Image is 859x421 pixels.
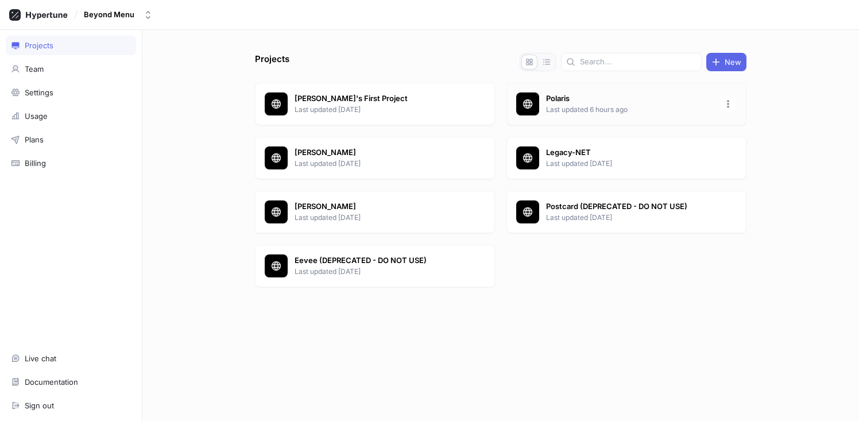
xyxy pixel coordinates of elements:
[546,147,713,159] p: Legacy-NET
[25,64,44,74] div: Team
[295,159,461,169] p: Last updated [DATE]
[6,130,136,149] a: Plans
[6,106,136,126] a: Usage
[546,159,713,169] p: Last updated [DATE]
[84,10,134,20] div: Beyond Menu
[79,5,157,24] button: Beyond Menu
[25,401,54,410] div: Sign out
[6,59,136,79] a: Team
[295,255,461,266] p: Eevee (DEPRECATED - DO NOT USE)
[6,83,136,102] a: Settings
[295,147,461,159] p: [PERSON_NAME]
[295,201,461,213] p: [PERSON_NAME]
[255,53,289,71] p: Projects
[6,36,136,55] a: Projects
[546,201,713,213] p: Postcard (DEPRECATED - DO NOT USE)
[295,213,461,223] p: Last updated [DATE]
[295,93,461,105] p: [PERSON_NAME]'s First Project
[25,377,78,387] div: Documentation
[546,105,713,115] p: Last updated 6 hours ago
[25,41,53,50] div: Projects
[546,93,713,105] p: Polaris
[706,53,746,71] button: New
[25,111,48,121] div: Usage
[25,354,56,363] div: Live chat
[546,213,713,223] p: Last updated [DATE]
[295,266,461,277] p: Last updated [DATE]
[6,372,136,392] a: Documentation
[295,105,461,115] p: Last updated [DATE]
[25,88,53,97] div: Settings
[6,153,136,173] a: Billing
[25,135,44,144] div: Plans
[580,56,697,68] input: Search...
[725,59,741,65] span: New
[25,159,46,168] div: Billing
